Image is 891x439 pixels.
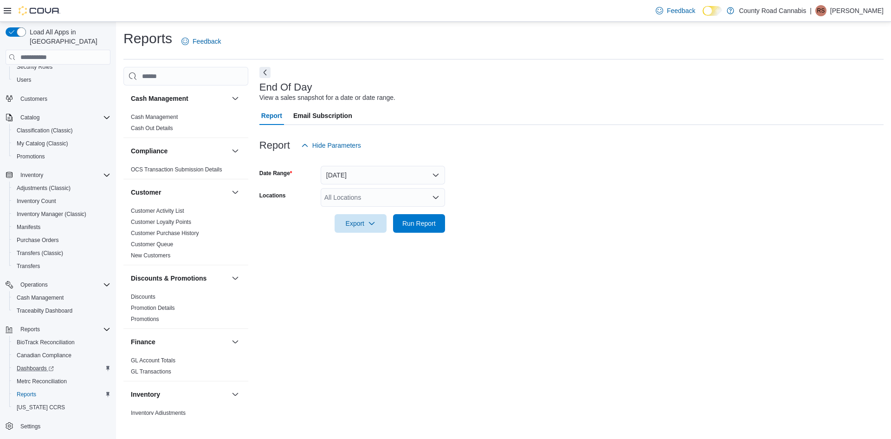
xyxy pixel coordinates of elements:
button: Promotions [9,150,114,163]
button: BioTrack Reconciliation [9,336,114,349]
span: Customer Loyalty Points [131,218,191,226]
a: OCS Transaction Submission Details [131,166,222,173]
span: Feedback [193,37,221,46]
h3: Finance [131,337,155,347]
button: Inventory Count [9,195,114,208]
button: Purchase Orders [9,234,114,247]
h3: Report [259,140,290,151]
button: Inventory [17,170,47,181]
span: Inventory Adjustments [131,409,186,417]
div: Discounts & Promotions [123,291,248,328]
span: Inventory [20,171,43,179]
a: BioTrack Reconciliation [13,337,78,348]
span: Promotions [13,151,110,162]
span: Metrc Reconciliation [13,376,110,387]
button: Canadian Compliance [9,349,114,362]
span: Load All Apps in [GEOGRAPHIC_DATA] [26,27,110,46]
button: Inventory [131,390,228,399]
a: Inventory Count [13,196,60,207]
button: Export [335,214,387,233]
button: Security Roles [9,60,114,73]
a: Traceabilty Dashboard [13,305,76,316]
button: Run Report [393,214,445,233]
span: Purchase Orders [13,235,110,246]
p: County Road Cannabis [739,5,806,16]
span: Traceabilty Dashboard [17,307,72,315]
div: Customer [123,205,248,265]
span: Promotions [131,315,159,323]
span: Operations [17,279,110,290]
a: GL Account Totals [131,357,175,364]
button: Inventory Manager (Classic) [9,208,114,221]
h3: End Of Day [259,82,312,93]
span: Settings [20,423,40,430]
button: Open list of options [432,194,439,201]
span: Reports [17,324,110,335]
a: Security Roles [13,61,56,72]
button: Cash Management [9,291,114,304]
span: Promotions [17,153,45,160]
span: Catalog [17,112,110,123]
button: Inventory [2,169,114,182]
span: Customer Queue [131,241,173,248]
a: Adjustments (Classic) [13,183,74,194]
span: Transfers [17,262,40,270]
span: Security Roles [17,63,52,71]
a: Discounts [131,294,155,300]
span: Purchase Orders [17,236,59,244]
span: Transfers (Classic) [17,249,63,257]
button: Inventory [230,389,241,400]
span: [US_STATE] CCRS [17,404,65,411]
span: Transfers (Classic) [13,248,110,259]
span: Report [261,106,282,125]
span: Manifests [17,223,40,231]
span: Promotion Details [131,304,175,312]
span: Canadian Compliance [17,352,71,359]
span: Reports [13,389,110,400]
span: Traceabilty Dashboard [13,305,110,316]
button: Reports [2,323,114,336]
a: Transfers [13,261,44,272]
p: | [810,5,812,16]
a: GL Transactions [131,368,171,375]
h3: Compliance [131,146,168,156]
a: Promotion Details [131,305,175,311]
a: Users [13,74,35,85]
button: Transfers [9,260,114,273]
a: Cash Out Details [131,125,173,131]
span: Inventory Count [13,196,110,207]
button: Finance [131,337,228,347]
img: Cova [19,6,60,15]
button: Next [259,67,271,78]
span: Cash Management [17,294,64,301]
span: BioTrack Reconciliation [13,337,110,348]
button: Finance [230,336,241,347]
a: Transfers (Classic) [13,248,67,259]
h3: Customer [131,188,161,197]
a: New Customers [131,252,170,259]
div: Compliance [123,164,248,179]
button: Traceabilty Dashboard [9,304,114,317]
span: Inventory Manager (Classic) [13,209,110,220]
a: Metrc Reconciliation [13,376,71,387]
span: Transfers [13,261,110,272]
span: Classification (Classic) [13,125,110,136]
span: Canadian Compliance [13,350,110,361]
div: View a sales snapshot for a date or date range. [259,93,395,103]
a: Customer Queue [131,241,173,248]
span: Security Roles [13,61,110,72]
a: Settings [17,421,44,432]
div: Cash Management [123,111,248,138]
a: Canadian Compliance [13,350,75,361]
span: Classification (Classic) [17,127,73,134]
span: Settings [17,420,110,432]
a: Cash Management [131,114,178,120]
a: Reports [13,389,40,400]
div: RK Sohal [815,5,826,16]
a: Inventory Manager (Classic) [13,209,90,220]
button: Catalog [17,112,43,123]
